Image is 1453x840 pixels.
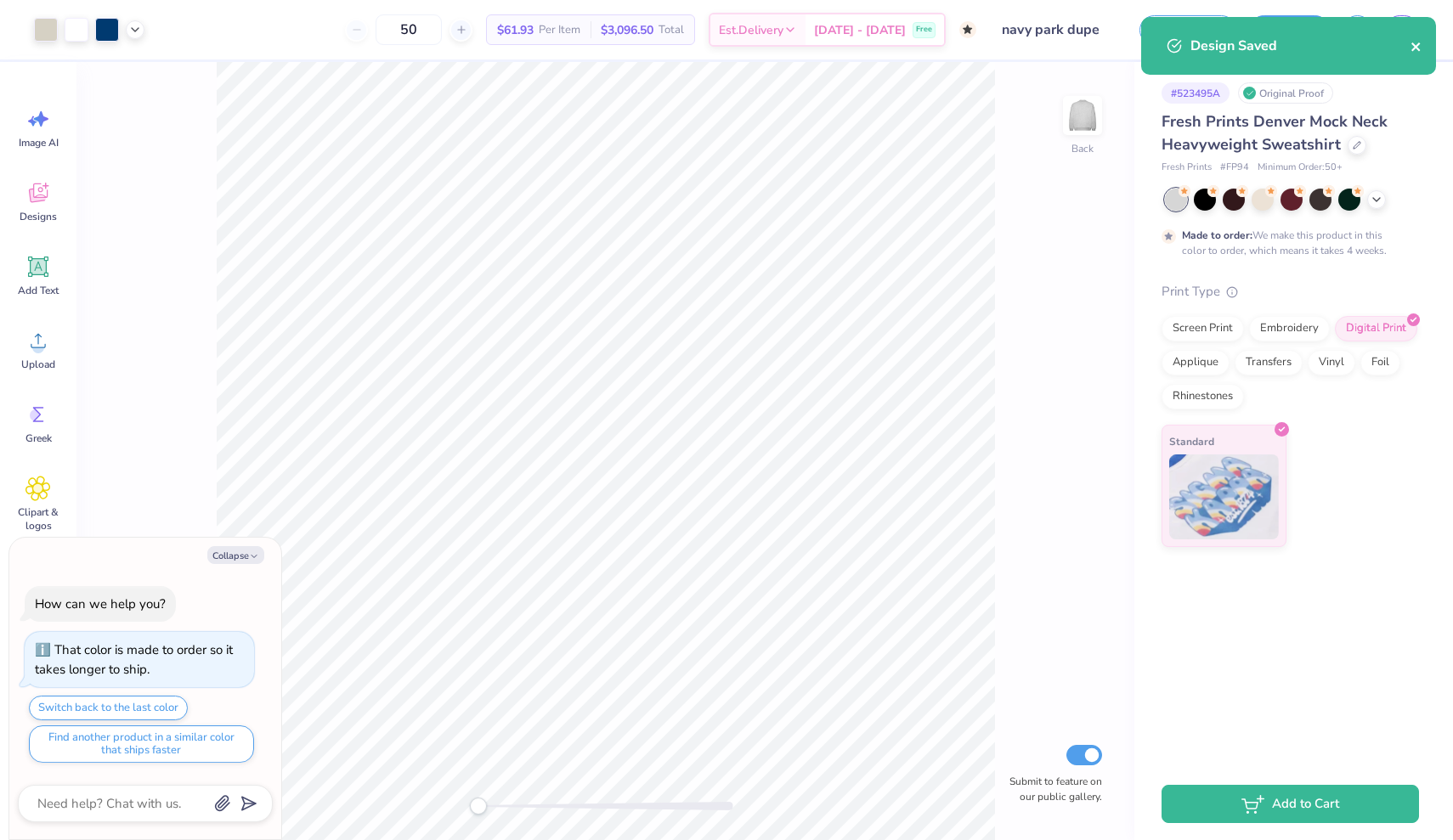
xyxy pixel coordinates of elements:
div: Vinyl [1308,350,1355,375]
span: Fresh Prints Denver Mock Neck Heavyweight Sweatshirt [1162,111,1388,155]
span: $3,096.50 [601,21,653,39]
span: Fresh Prints [1162,161,1212,175]
span: # FP94 [1220,161,1249,175]
button: close [1411,36,1422,56]
div: Print Type [1162,282,1419,302]
span: Per Item [539,21,580,39]
div: # 523495A [1162,82,1230,104]
span: Image AI [19,136,59,149]
div: How can we help you? [35,595,166,612]
span: Est. Delivery [719,21,783,39]
div: Foil [1360,350,1400,375]
span: Designs [20,210,57,223]
span: Upload [21,358,55,371]
span: Standard [1169,432,1214,450]
label: Submit to feature on our public gallery. [1000,774,1102,804]
span: Free [916,24,932,36]
span: Greek [25,431,52,445]
div: Screen Print [1162,316,1244,341]
span: Clipart & logos [10,505,66,533]
div: Applique [1162,350,1230,375]
button: Add to Cart [1162,785,1419,823]
span: Add Text [18,284,59,297]
button: Collapse [207,546,264,564]
span: [DATE] - [DATE] [814,21,906,39]
img: Back [1066,99,1100,132]
strong: Made to order: [1182,228,1252,242]
div: Design Saved [1190,36,1411,56]
div: That color is made to order so it takes longer to ship. [35,641,233,678]
input: Untitled Design [989,13,1114,47]
div: Embroidery [1249,316,1330,341]
div: Transfers [1235,350,1303,375]
div: Back [1071,141,1094,156]
div: Rhinestones [1162,384,1244,409]
div: Accessibility label [470,798,487,815]
img: Standard [1169,454,1279,539]
div: We make this product in this color to order, which means it takes 4 weeks. [1182,228,1391,258]
span: Minimum Order: 50 + [1258,161,1343,175]
span: $61.93 [497,21,534,39]
input: – – [376,14,442,45]
button: Switch back to the last color [29,696,188,720]
button: Find another product in a similar color that ships faster [29,725,254,763]
div: Digital Print [1335,316,1417,341]
div: Original Proof [1238,82,1333,104]
span: Total [659,21,684,39]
